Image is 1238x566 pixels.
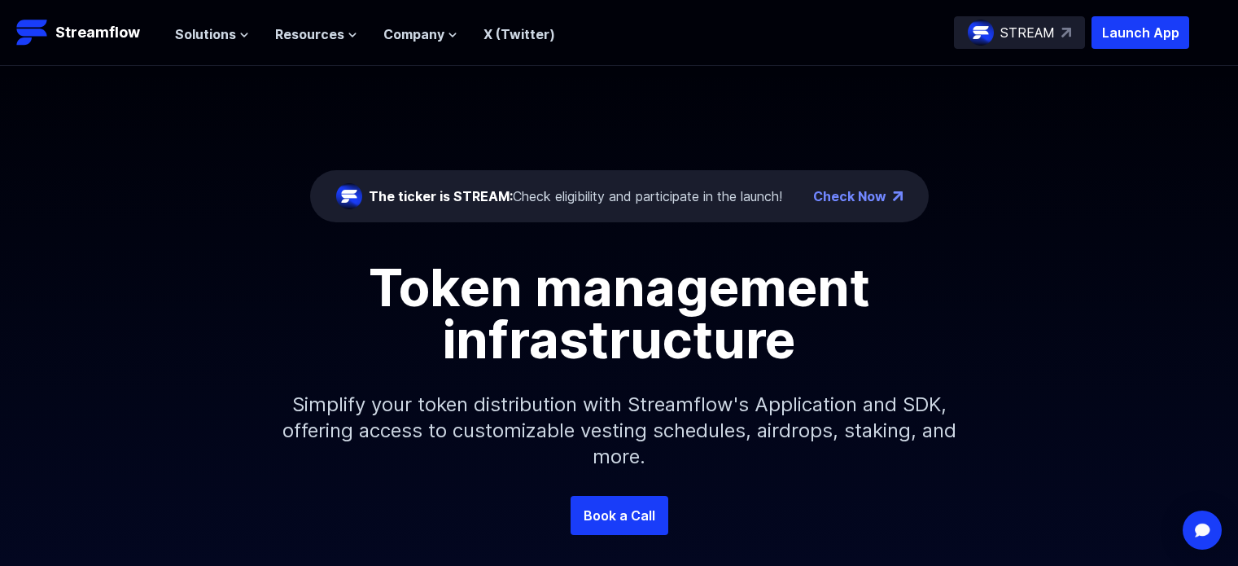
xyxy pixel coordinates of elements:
img: Streamflow Logo [16,16,49,49]
img: streamflow-logo-circle.png [336,183,362,209]
p: Simplify your token distribution with Streamflow's Application and SDK, offering access to custom... [269,366,969,496]
span: Resources [275,24,344,44]
img: streamflow-logo-circle.png [968,20,994,46]
img: top-right-arrow.png [893,191,903,201]
a: Book a Call [571,496,668,535]
button: Solutions [175,24,249,44]
span: Solutions [175,24,236,44]
img: top-right-arrow.svg [1061,28,1071,37]
div: Check eligibility and participate in the launch! [369,186,782,206]
button: Resources [275,24,357,44]
a: Streamflow [16,16,159,49]
span: Company [383,24,444,44]
a: X (Twitter) [483,26,555,42]
div: Open Intercom Messenger [1183,511,1222,550]
a: STREAM [954,16,1085,49]
button: Launch App [1091,16,1189,49]
h1: Token management infrastructure [253,261,986,366]
p: STREAM [1000,23,1055,42]
span: The ticker is STREAM: [369,188,513,204]
button: Company [383,24,457,44]
p: Streamflow [55,21,140,44]
a: Check Now [813,186,886,206]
